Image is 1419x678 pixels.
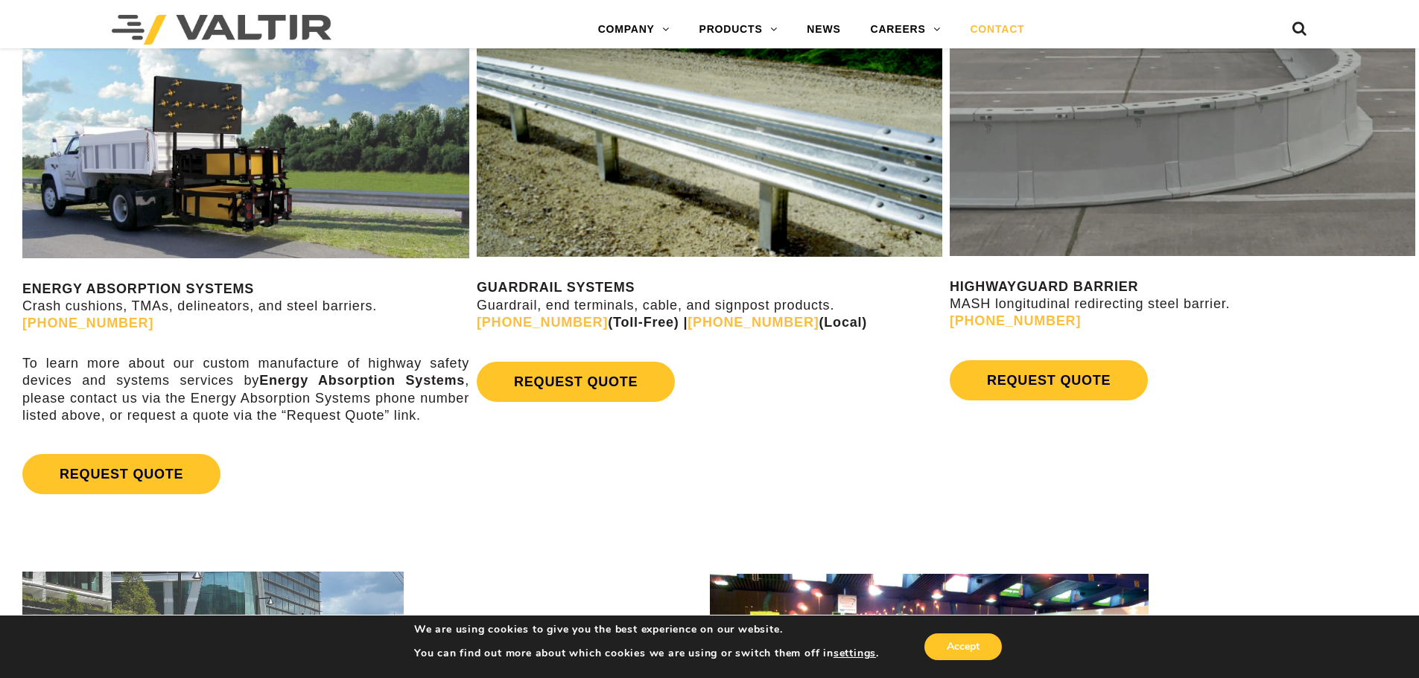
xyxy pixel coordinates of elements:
a: [PHONE_NUMBER] [477,315,608,330]
a: [PHONE_NUMBER] [950,313,1081,328]
a: PRODUCTS [685,15,793,45]
strong: HIGHWAYGUARD BARRIER [950,279,1138,294]
a: REQUEST QUOTE [22,454,220,494]
p: You can find out more about which cookies we are using or switch them off in . [414,647,879,660]
p: Crash cushions, TMAs, delineators, and steel barriers. [22,281,469,333]
strong: Energy Absorption Systems [259,373,465,388]
p: Guardrail, end terminals, cable, and signpost products. [477,279,942,331]
button: settings [834,647,876,660]
a: CAREERS [856,15,956,45]
a: COMPANY [583,15,685,45]
img: Radius-Barrier-Section-Highwayguard3 [950,23,1415,255]
a: [PHONE_NUMBER] [22,316,153,330]
a: CONTACT [955,15,1039,45]
a: REQUEST QUOTE [950,360,1148,400]
img: SS180M Contact Us Page Image [22,23,469,258]
button: Accept [924,633,1002,660]
a: [PHONE_NUMBER] [688,315,819,330]
a: REQUEST QUOTE [477,362,675,402]
strong: GUARDRAIL SYSTEMS [477,280,635,295]
a: NEWS [792,15,855,45]
strong: (Toll-Free) | (Local) [477,315,867,330]
p: MASH longitudinal redirecting steel barrier. [950,278,1415,330]
strong: ENERGY ABSORPTION SYSTEMS [22,281,254,296]
img: Valtir [112,15,331,45]
img: Guardrail Contact Us Page Image [477,23,942,257]
p: To learn more about our custom manufacture of highway safety devices and systems services by , pl... [22,355,469,425]
p: We are using cookies to give you the best experience on our website. [414,623,879,636]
